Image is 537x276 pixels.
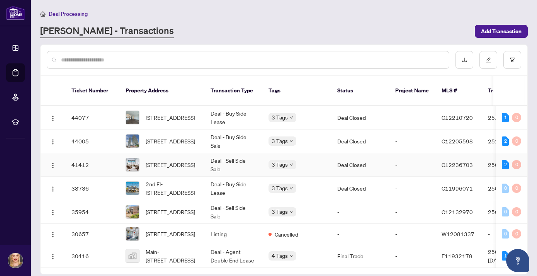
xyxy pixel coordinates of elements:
span: C11996071 [442,185,473,192]
span: Main-[STREET_ADDRESS] [146,247,198,264]
img: Logo [50,232,56,238]
span: 3 Tags [272,184,288,193]
button: edit [479,51,497,69]
span: edit [486,57,491,63]
span: down [289,254,293,258]
div: 0 [512,207,521,216]
th: Status [331,76,389,106]
span: down [289,139,293,143]
td: Deal - Sell Side Sale [204,200,262,224]
div: 0 [512,160,521,169]
img: logo [6,6,25,20]
th: Ticket Number [65,76,119,106]
td: - [389,200,435,224]
td: 2508254 [482,177,536,200]
th: Transaction Type [204,76,262,106]
td: Deal - Buy Side Lease [204,106,262,129]
td: 2509273 [482,153,536,177]
td: - [389,153,435,177]
td: 38736 [65,177,119,200]
td: - [389,129,435,153]
span: Add Transaction [481,25,522,37]
img: Profile Icon [8,253,23,268]
span: C12236703 [442,161,473,168]
button: Open asap [506,249,529,272]
button: download [455,51,473,69]
button: Logo [47,228,59,240]
span: 3 Tags [272,113,288,122]
a: [PERSON_NAME] - Transactions [40,24,174,38]
span: 4 Tags [272,251,288,260]
td: Deal - Agent Double End Lease [204,244,262,268]
span: [STREET_ADDRESS] [146,113,195,122]
div: 0 [512,229,521,239]
th: Trade Number [482,76,536,106]
td: Deal - Buy Side Lease [204,177,262,200]
div: 0 [512,136,521,146]
div: 2 [502,136,509,146]
div: 1 [502,251,509,261]
img: Logo [50,210,56,216]
button: Logo [47,182,59,194]
img: thumbnail-img [126,135,139,148]
span: C12132970 [442,208,473,215]
span: 2nd Fl-[STREET_ADDRESS] [146,180,198,197]
img: Logo [50,186,56,192]
td: Deal Closed [331,129,389,153]
div: 0 [512,113,521,122]
img: Logo [50,162,56,169]
td: Deal Closed [331,153,389,177]
span: C12210720 [442,114,473,121]
td: 44005 [65,129,119,153]
div: 0 [512,184,521,193]
span: down [289,186,293,190]
img: thumbnail-img [126,205,139,218]
td: 2510410 [482,129,536,153]
div: 0 [502,207,509,216]
span: down [289,210,293,214]
span: C12205598 [442,138,473,145]
td: 2506942 [482,200,536,224]
td: 35954 [65,200,119,224]
td: 41412 [65,153,119,177]
th: MLS # [435,76,482,106]
button: Logo [47,206,59,218]
span: download [462,57,467,63]
td: 2504424 - [DATE] [482,244,536,268]
span: Deal Processing [49,10,88,17]
td: - [389,106,435,129]
img: Logo [50,254,56,260]
button: Logo [47,111,59,124]
span: W12081337 [442,230,474,237]
td: Deal Closed [331,106,389,129]
td: - [389,224,435,244]
div: 1 [502,113,509,122]
span: 3 Tags [272,207,288,216]
img: thumbnail-img [126,227,139,240]
span: 3 Tags [272,160,288,169]
span: filter [510,57,515,63]
td: Deal - Buy Side Sale [204,129,262,153]
button: Add Transaction [475,25,528,38]
img: thumbnail-img [126,158,139,171]
td: Deal - Sell Side Sale [204,153,262,177]
span: E11932179 [442,252,472,259]
div: 0 [502,184,509,193]
button: Logo [47,250,59,262]
td: - [389,177,435,200]
img: Logo [50,139,56,145]
img: Logo [50,115,56,121]
button: Logo [47,158,59,171]
img: thumbnail-img [126,182,139,195]
td: Final Trade [331,244,389,268]
span: down [289,163,293,167]
span: [STREET_ADDRESS] [146,208,195,216]
th: Property Address [119,76,204,106]
td: 30416 [65,244,119,268]
span: [STREET_ADDRESS] [146,137,195,145]
button: Logo [47,135,59,147]
span: down [289,116,293,119]
th: Tags [262,76,331,106]
div: 0 [502,229,509,239]
td: - [389,244,435,268]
